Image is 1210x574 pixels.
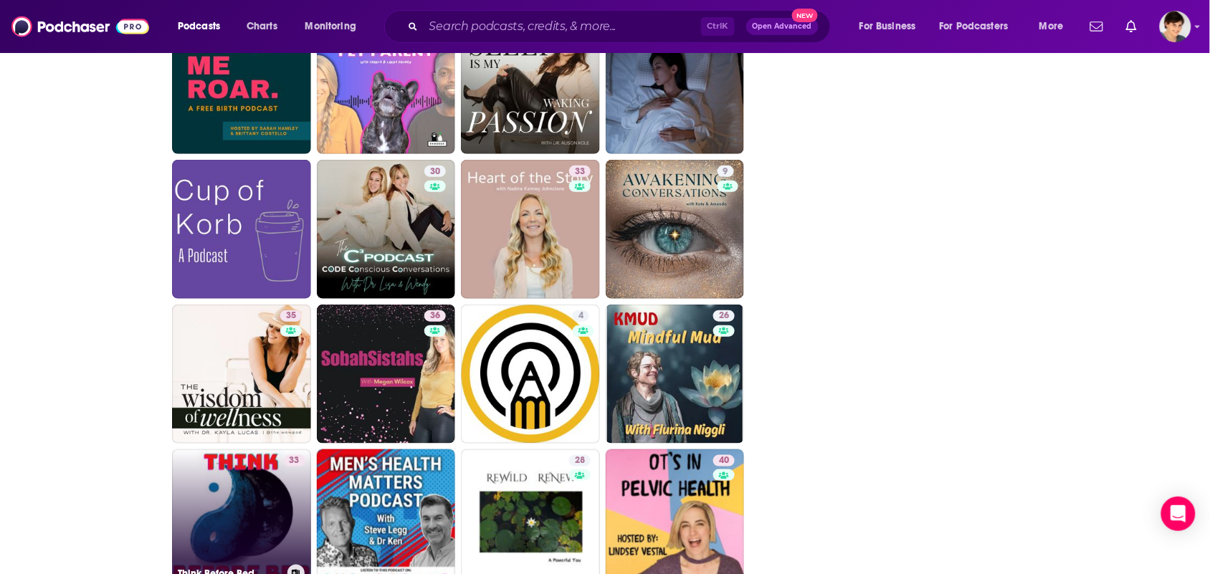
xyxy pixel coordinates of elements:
[859,16,916,37] span: For Business
[718,166,734,177] a: 9
[172,305,311,444] a: 35
[792,9,818,22] span: New
[1120,14,1143,39] a: Show notifications dropdown
[606,305,745,444] a: 26
[606,160,745,299] a: 9
[606,16,745,155] a: 43
[575,454,585,468] span: 28
[317,160,456,299] a: 30
[1160,11,1191,42] img: User Profile
[424,310,446,322] a: 36
[849,15,934,38] button: open menu
[461,305,600,444] a: 4
[424,15,701,38] input: Search podcasts, credits, & more...
[753,23,812,30] span: Open Advanced
[1039,16,1064,37] span: More
[172,16,311,155] a: 38
[1085,14,1109,39] a: Show notifications dropdown
[317,305,456,444] a: 36
[575,165,585,179] span: 33
[746,18,819,35] button: Open AdvancedNew
[461,160,600,299] a: 33
[940,16,1009,37] span: For Podcasters
[11,13,149,40] img: Podchaser - Follow, Share and Rate Podcasts
[284,455,305,467] a: 33
[237,15,286,38] a: Charts
[713,310,735,322] a: 26
[723,165,728,179] span: 9
[1161,497,1196,531] div: Open Intercom Messenger
[719,454,729,468] span: 40
[713,455,735,467] a: 40
[569,166,591,177] a: 33
[1160,11,1191,42] span: Logged in as bethwouldknow
[290,454,300,468] span: 33
[430,309,440,323] span: 36
[168,15,239,38] button: open menu
[930,15,1029,38] button: open menu
[719,309,729,323] span: 26
[247,16,277,37] span: Charts
[398,10,844,43] div: Search podcasts, credits, & more...
[573,310,589,322] a: 4
[295,15,375,38] button: open menu
[578,309,583,323] span: 4
[280,310,302,322] a: 35
[569,455,591,467] a: 28
[424,166,446,177] a: 30
[286,309,296,323] span: 35
[305,16,356,37] span: Monitoring
[178,16,220,37] span: Podcasts
[701,17,735,36] span: Ctrl K
[1160,11,1191,42] button: Show profile menu
[430,165,440,179] span: 30
[1029,15,1082,38] button: open menu
[461,16,600,155] a: 32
